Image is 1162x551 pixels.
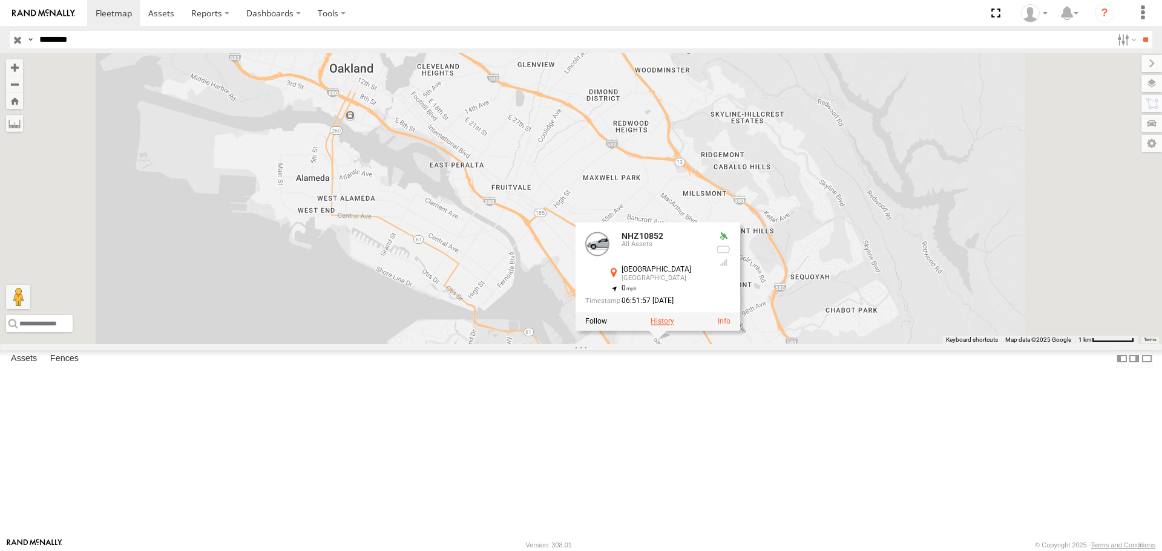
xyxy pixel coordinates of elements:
span: 1 km [1078,336,1092,343]
label: Search Filter Options [1112,31,1138,48]
label: View Asset History [651,318,674,326]
label: Map Settings [1141,135,1162,152]
div: Last Event GSM Signal Strength [716,258,730,268]
div: [GEOGRAPHIC_DATA] [622,266,706,273]
a: View Asset Details [718,318,730,326]
button: Keyboard shortcuts [946,336,998,344]
span: 0 [622,284,637,293]
button: Map Scale: 1 km per 66 pixels [1075,336,1138,344]
a: Visit our Website [7,539,62,551]
label: Measure [6,115,23,132]
div: Version: 308.01 [526,541,572,549]
span: Map data ©2025 Google [1005,336,1071,343]
label: Realtime tracking of Asset [585,318,607,326]
label: Dock Summary Table to the Left [1116,350,1128,368]
label: Search Query [25,31,35,48]
div: [GEOGRAPHIC_DATA] [622,275,706,282]
button: Zoom out [6,76,23,93]
label: Dock Summary Table to the Right [1128,350,1140,368]
label: Hide Summary Table [1141,350,1153,368]
div: No battery health information received from this device. [716,245,730,255]
div: © Copyright 2025 - [1035,541,1155,549]
label: Assets [5,351,43,368]
a: NHZ10852 [622,231,663,241]
button: Drag Pegman onto the map to open Street View [6,285,30,309]
div: Date/time of location update [585,298,706,305]
a: View Asset Details [585,232,609,256]
button: Zoom Home [6,93,23,109]
i: ? [1095,4,1114,23]
button: Zoom in [6,59,23,76]
div: Valid GPS Fix [716,232,730,241]
div: All Assets [622,241,706,249]
div: Zulema McIntosch [1017,4,1052,22]
img: rand-logo.svg [12,9,75,18]
a: Terms (opens in new tab) [1144,337,1157,342]
label: Fences [44,351,85,368]
a: Terms and Conditions [1091,541,1155,549]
